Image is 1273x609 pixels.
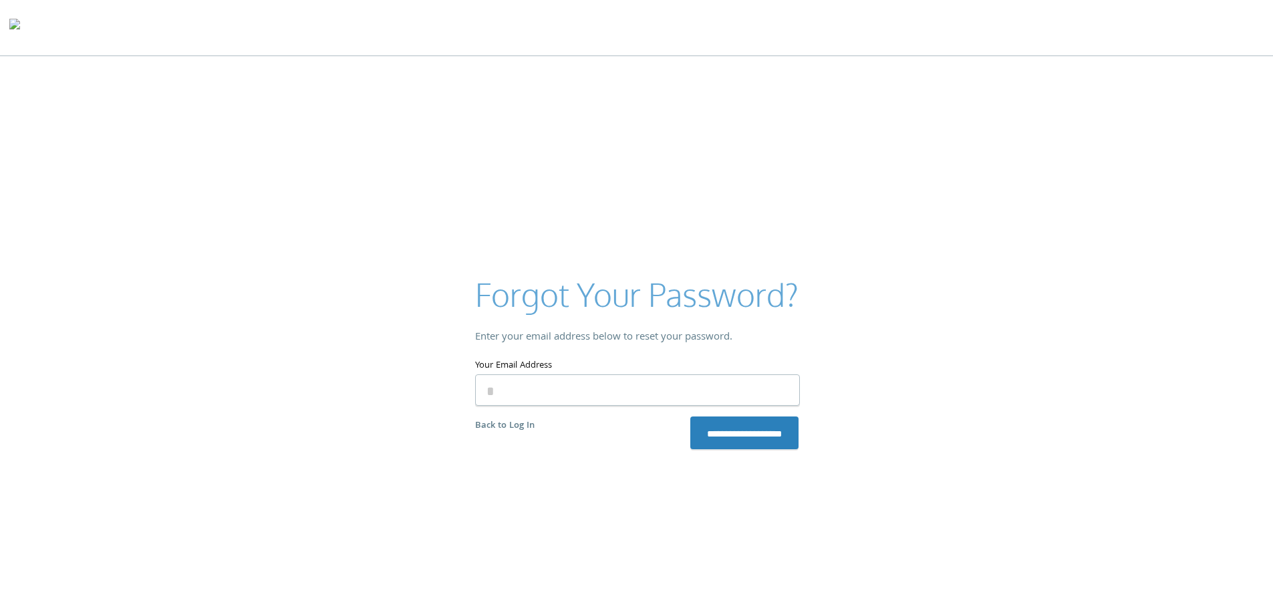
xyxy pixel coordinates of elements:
[772,382,788,398] keeper-lock: Open Keeper Popup
[475,418,535,433] a: Back to Log In
[475,328,799,348] div: Enter your email address below to reset your password.
[475,358,799,374] label: Your Email Address
[475,272,799,317] h2: Forgot Your Password?
[9,14,20,41] img: todyl-logo-dark.svg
